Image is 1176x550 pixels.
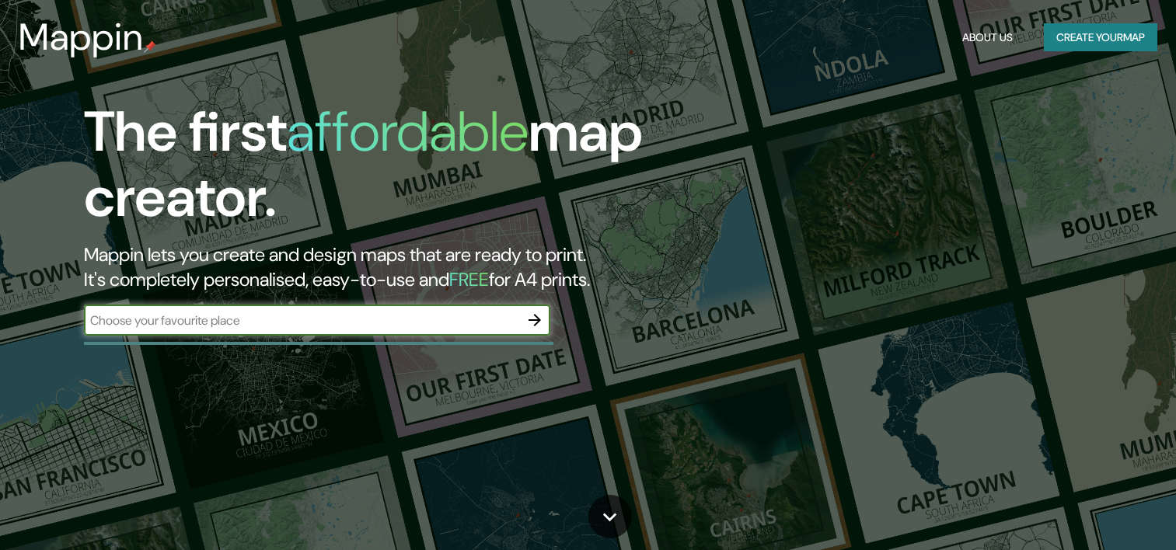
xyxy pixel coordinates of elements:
input: Choose your favourite place [84,312,519,329]
h1: affordable [287,96,529,168]
h2: Mappin lets you create and design maps that are ready to print. It's completely personalised, eas... [84,242,672,292]
h3: Mappin [19,16,144,59]
button: Create yourmap [1044,23,1157,52]
img: mappin-pin [144,40,156,53]
h1: The first map creator. [84,99,672,242]
button: About Us [956,23,1019,52]
h5: FREE [449,267,489,291]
